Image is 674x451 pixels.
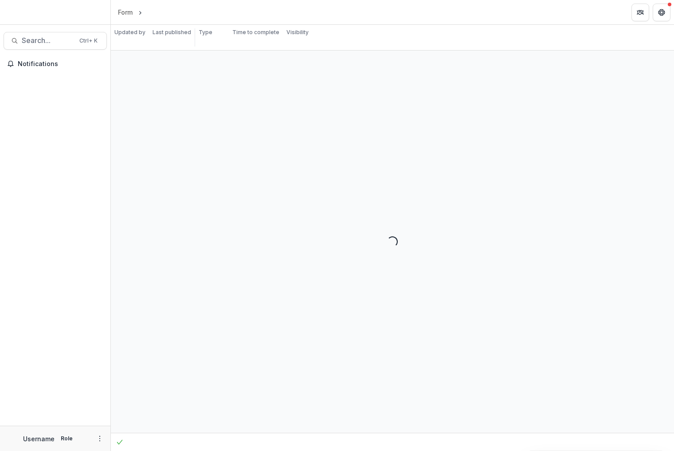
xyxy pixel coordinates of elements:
[118,8,133,17] div: Form
[114,6,136,19] a: Form
[4,32,107,50] button: Search...
[114,28,145,36] p: Updated by
[199,28,212,36] p: Type
[22,36,74,45] span: Search...
[58,435,75,443] p: Role
[631,4,649,21] button: Partners
[153,28,191,36] p: Last published
[94,433,105,444] button: More
[23,434,55,443] p: Username
[232,28,279,36] p: Time to complete
[286,28,309,36] p: Visibility
[78,36,99,46] div: Ctrl + K
[4,57,107,71] button: Notifications
[18,60,103,68] span: Notifications
[114,6,182,19] nav: breadcrumb
[653,4,670,21] button: Get Help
